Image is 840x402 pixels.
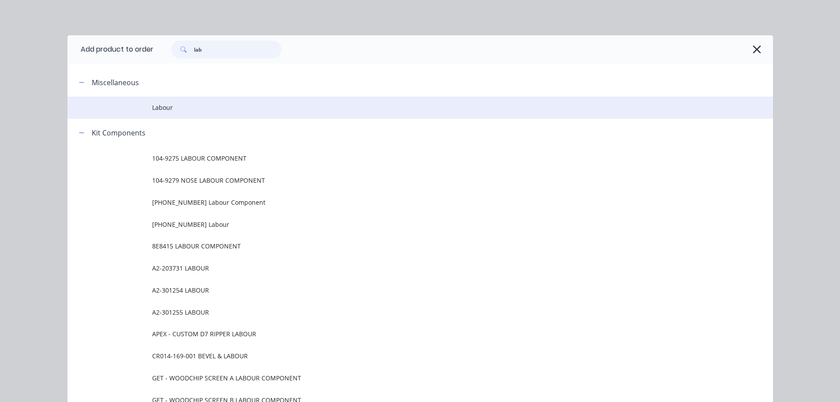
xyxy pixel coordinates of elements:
span: [PHONE_NUMBER] Labour [152,220,649,229]
span: 8E8415 LABOUR COMPONENT [152,241,649,251]
span: APEX - CUSTOM D7 RIPPER LABOUR [152,329,649,338]
span: GET - WOODCHIP SCREEN A LABOUR COMPONENT [152,373,649,383]
span: A2-301254 LABOUR [152,286,649,295]
span: 104-9275 LABOUR COMPONENT [152,154,649,163]
span: A2-301255 LABOUR [152,308,649,317]
span: A2-203731 LABOUR [152,263,649,273]
span: Labour [152,103,649,112]
div: Add product to order [67,35,153,64]
span: CR014-169-001 BEVEL & LABOUR [152,351,649,361]
div: Kit Components [92,128,146,138]
span: 104-9279 NOSE LABOUR COMPONENT [152,176,649,185]
div: Miscellaneous [92,77,139,88]
input: Search... [194,41,281,58]
span: [PHONE_NUMBER] Labour Component [152,198,649,207]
